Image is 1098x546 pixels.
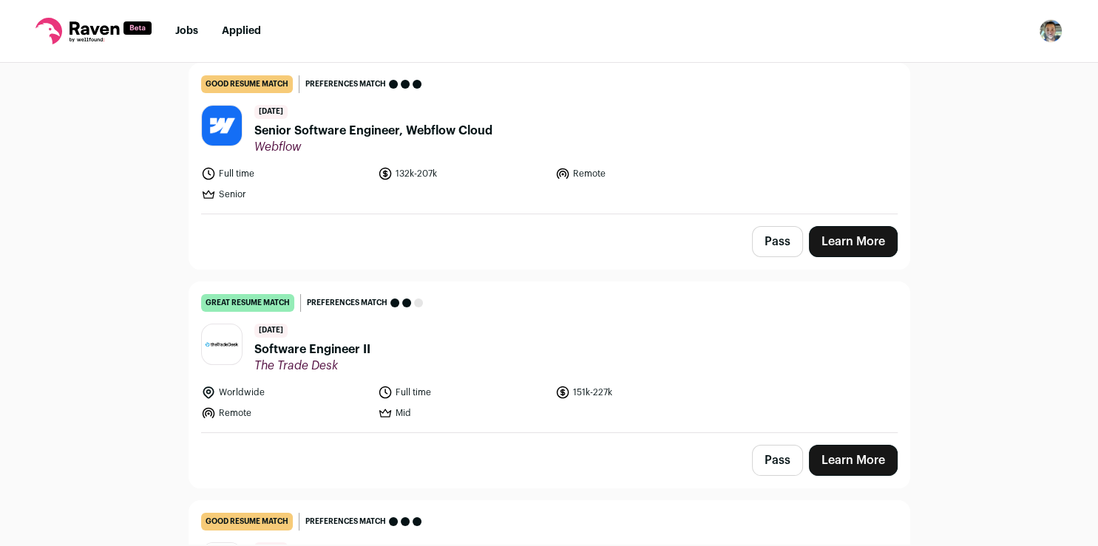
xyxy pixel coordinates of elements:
[201,187,370,202] li: Senior
[202,339,242,349] img: d292e6c6303b82c301220a60e9ab60fbef4cecea4acd07800531742dd162d744.png
[201,166,370,181] li: Full time
[254,341,370,358] span: Software Engineer II
[378,166,546,181] li: 132k-207k
[222,26,261,36] a: Applied
[378,385,546,400] li: Full time
[254,122,492,140] span: Senior Software Engineer, Webflow Cloud
[752,445,803,476] button: Pass
[201,513,293,530] div: good resume match
[202,106,242,146] img: 889d923000f17f2d5b8911d39fb9df0accfe75cd760460e5f6b5635f7ec2541c.png
[809,445,898,476] a: Learn More
[201,294,294,312] div: great resume match
[305,514,386,529] span: Preferences match
[555,385,724,400] li: 151k-227k
[1039,19,1063,43] button: Open dropdown
[305,77,386,92] span: Preferences match
[201,406,370,420] li: Remote
[254,324,288,338] span: [DATE]
[809,226,898,257] a: Learn More
[378,406,546,420] li: Mid
[555,166,724,181] li: Remote
[189,64,909,214] a: good resume match Preferences match [DATE] Senior Software Engineer, Webflow Cloud Webflow Full t...
[254,140,492,154] span: Webflow
[201,385,370,400] li: Worldwide
[201,75,293,93] div: good resume match
[752,226,803,257] button: Pass
[307,296,387,310] span: Preferences match
[175,26,198,36] a: Jobs
[1039,19,1063,43] img: 19917917-medium_jpg
[254,358,370,373] span: The Trade Desk
[189,282,909,432] a: great resume match Preferences match [DATE] Software Engineer II The Trade Desk Worldwide Full ti...
[254,105,288,119] span: [DATE]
